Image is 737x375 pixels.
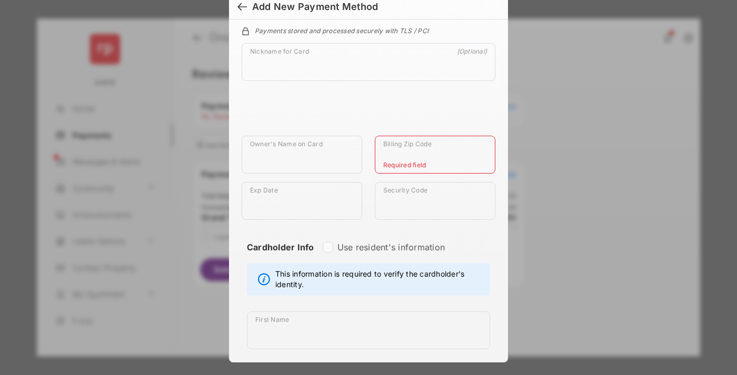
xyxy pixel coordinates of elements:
div: Payments stored and processed securely with TLS / PCI [242,25,495,35]
strong: Cardholder Info [247,242,314,271]
iframe: Credit card field [242,89,495,136]
span: This information is required to verify the cardholder's identity. [275,269,484,290]
label: Use resident's information [337,242,445,252]
div: Add New Payment Method [252,1,378,13]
